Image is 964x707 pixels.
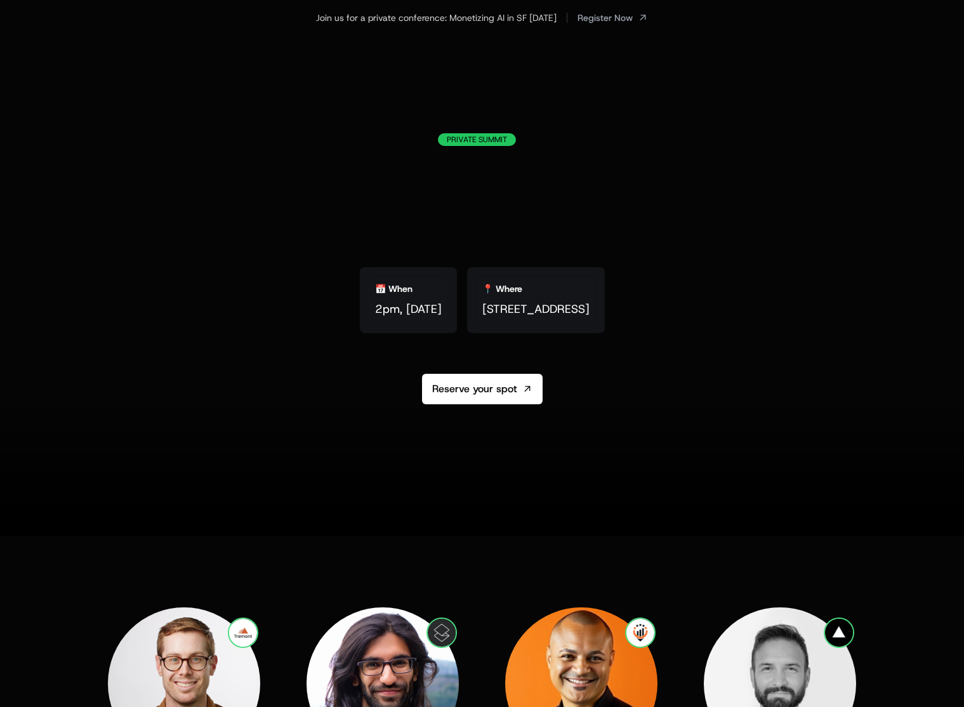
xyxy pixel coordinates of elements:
[375,300,442,318] span: 2pm, [DATE]
[426,618,457,648] img: Superhuman
[824,618,854,648] img: Vercel
[438,133,516,146] div: Private Summit
[482,300,590,318] span: [STREET_ADDRESS]
[422,374,543,404] a: Reserve your spot
[578,11,633,24] span: Register Now
[228,618,258,648] img: Tremont VC
[316,11,557,24] div: Join us for a private conference: Monetizing AI in SF [DATE]
[375,282,413,295] div: 📅 When
[578,8,648,28] a: [object Object]
[482,282,522,295] div: 📍 Where
[625,618,656,648] img: Pricing I/O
